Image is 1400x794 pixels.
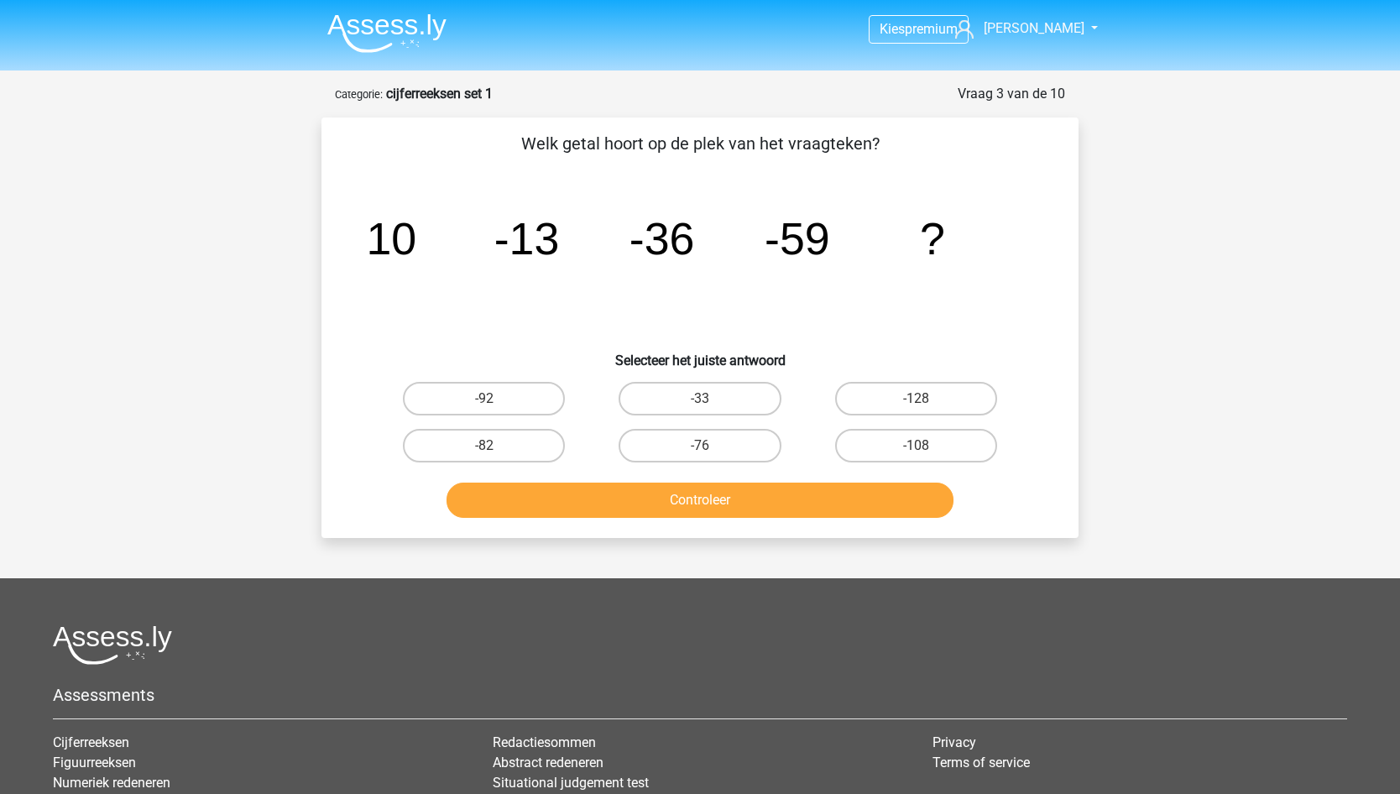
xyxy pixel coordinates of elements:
span: premium [905,21,958,37]
a: Numeriek redeneren [53,775,170,791]
a: Abstract redeneren [493,755,603,770]
tspan: -59 [765,213,830,264]
label: -108 [835,429,997,462]
label: -33 [619,382,781,415]
a: Cijferreeksen [53,734,129,750]
a: Terms of service [932,755,1030,770]
a: Redactiesommen [493,734,596,750]
small: Categorie: [335,88,383,101]
a: [PERSON_NAME] [948,18,1086,39]
label: -92 [403,382,565,415]
a: Privacy [932,734,976,750]
span: [PERSON_NAME] [984,20,1084,36]
tspan: 10 [366,213,416,264]
tspan: -36 [629,213,695,264]
label: -76 [619,429,781,462]
label: -82 [403,429,565,462]
a: Situational judgement test [493,775,649,791]
a: Figuurreeksen [53,755,136,770]
div: Vraag 3 van de 10 [958,84,1065,104]
button: Controleer [447,483,954,518]
span: Kies [880,21,905,37]
tspan: ? [920,213,945,264]
h6: Selecteer het juiste antwoord [348,339,1052,368]
tspan: -13 [494,213,560,264]
a: Kiespremium [870,18,968,40]
img: Assessly [327,13,447,53]
img: Assessly logo [53,625,172,665]
strong: cijferreeksen set 1 [386,86,493,102]
p: Welk getal hoort op de plek van het vraagteken? [348,131,1052,156]
label: -128 [835,382,997,415]
h5: Assessments [53,685,1347,705]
